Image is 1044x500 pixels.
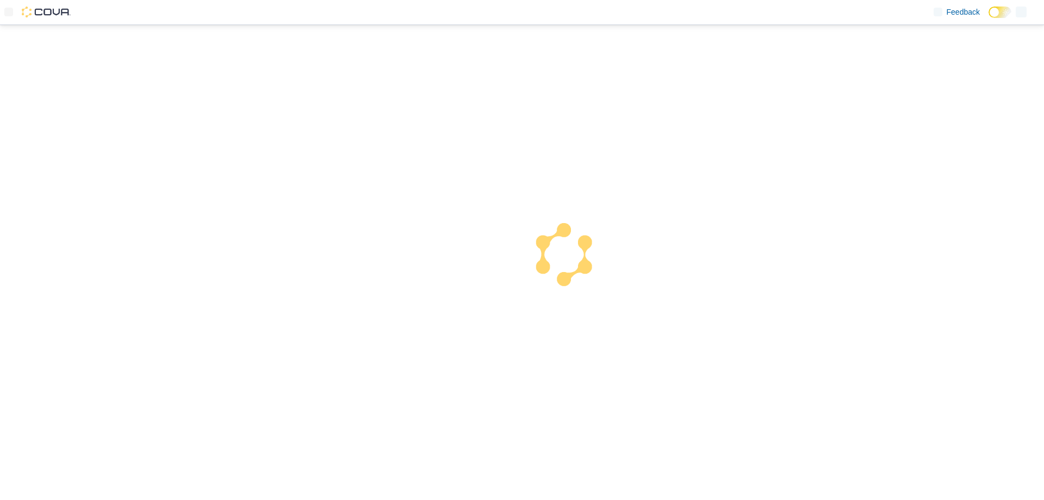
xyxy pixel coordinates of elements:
[947,7,980,17] span: Feedback
[989,7,1011,18] input: Dark Mode
[22,7,71,17] img: Cova
[522,215,604,297] img: cova-loader
[929,1,984,23] a: Feedback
